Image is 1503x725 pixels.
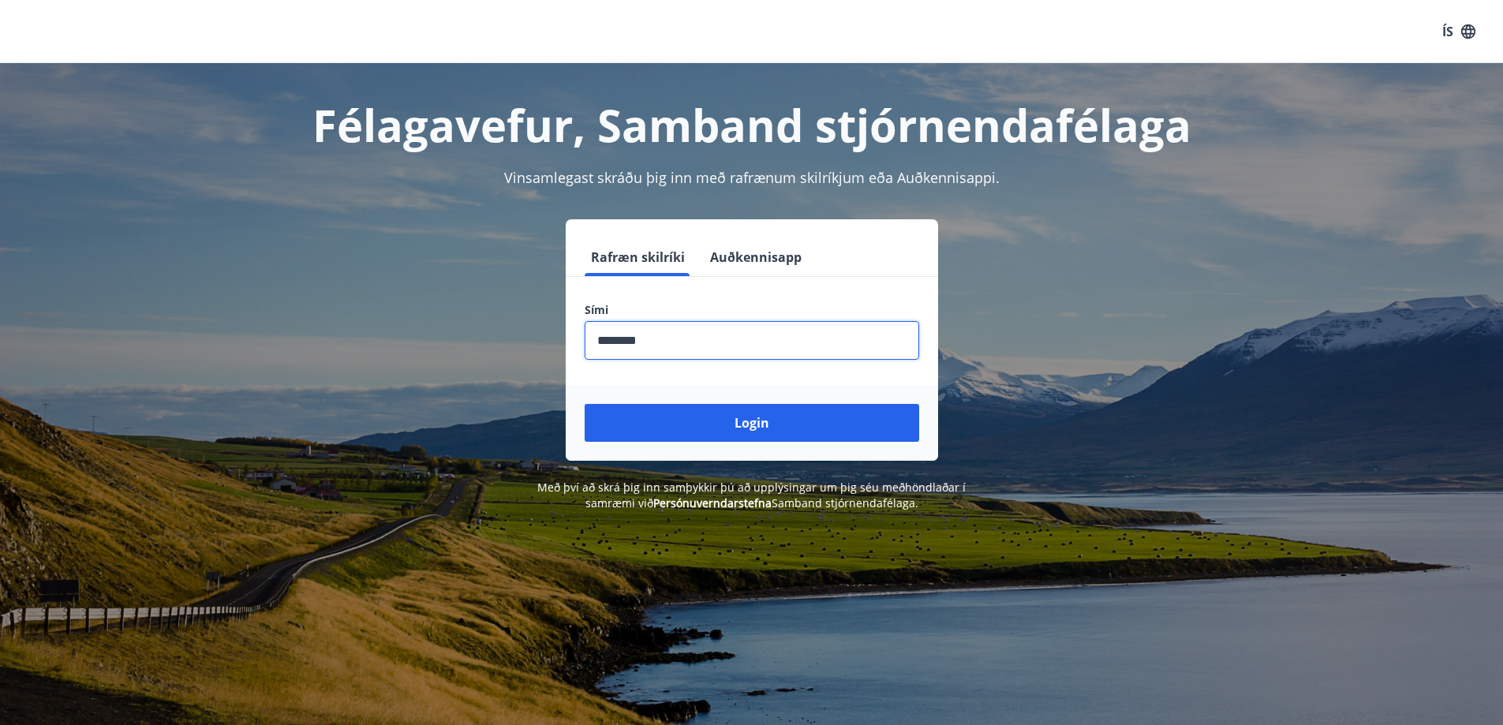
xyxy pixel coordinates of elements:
[537,480,966,510] span: Með því að skrá þig inn samþykkir þú að upplýsingar um þig séu meðhöndlaðar í samræmi við Samband...
[704,238,808,276] button: Auðkennisapp
[585,404,919,442] button: Login
[585,238,691,276] button: Rafræn skilríki
[203,95,1301,155] h1: Félagavefur, Samband stjórnendafélaga
[504,168,1000,187] span: Vinsamlegast skráðu þig inn með rafrænum skilríkjum eða Auðkennisappi.
[1434,17,1484,46] button: ÍS
[585,302,919,318] label: Sími
[653,495,772,510] a: Persónuverndarstefna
